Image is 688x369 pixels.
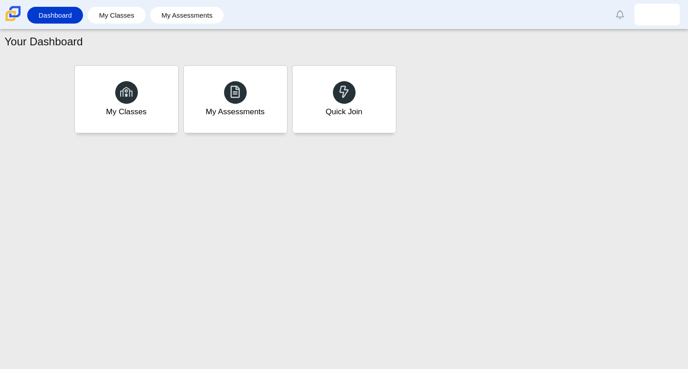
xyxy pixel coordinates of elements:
[5,34,83,49] h1: Your Dashboard
[610,5,630,24] a: Alerts
[183,65,288,133] a: My Assessments
[4,17,23,24] a: Carmen School of Science & Technology
[326,106,362,117] div: Quick Join
[32,7,78,24] a: Dashboard
[155,7,220,24] a: My Assessments
[4,4,23,23] img: Carmen School of Science & Technology
[106,106,147,117] div: My Classes
[206,106,265,117] div: My Assessments
[292,65,396,133] a: Quick Join
[74,65,179,133] a: My Classes
[650,7,664,22] img: javier.ibarra.AZ5HAL
[92,7,141,24] a: My Classes
[634,4,680,25] a: javier.ibarra.AZ5HAL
